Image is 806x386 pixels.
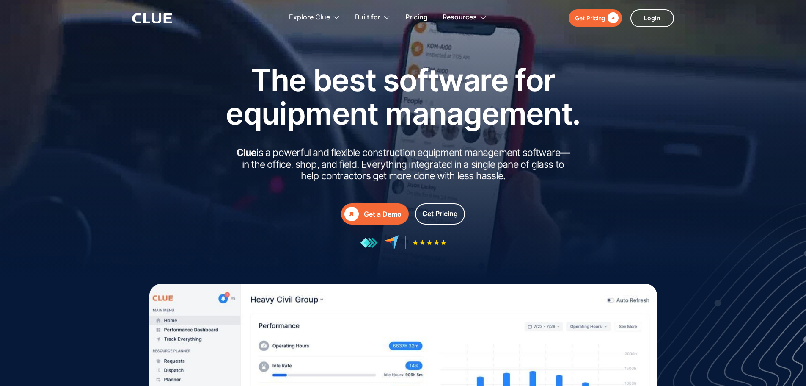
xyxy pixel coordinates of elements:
[355,4,380,31] div: Built for
[422,208,458,219] div: Get Pricing
[344,207,359,221] div: 
[364,209,402,219] div: Get a Demo
[764,345,806,386] iframe: Chat Widget
[234,147,572,182] h2: is a powerful and flexible construction equipment management software in the office, shop, and fi...
[405,4,428,31] a: Pricing
[575,13,605,23] div: Get Pricing
[415,203,465,225] a: Get Pricing
[443,4,487,31] div: Resources
[630,9,674,27] a: Login
[289,4,330,31] div: Explore Clue
[289,4,340,31] div: Explore Clue
[443,4,477,31] div: Resources
[341,203,409,225] a: Get a Demo
[605,13,619,23] div: 
[355,4,391,31] div: Built for
[384,235,399,250] img: reviews at capterra
[569,9,622,27] a: Get Pricing
[413,240,446,245] img: Five-star rating icon
[560,147,569,158] strong: —
[213,63,594,130] h1: The best software for equipment management.
[360,237,378,248] img: reviews at getapp
[237,147,257,158] strong: Clue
